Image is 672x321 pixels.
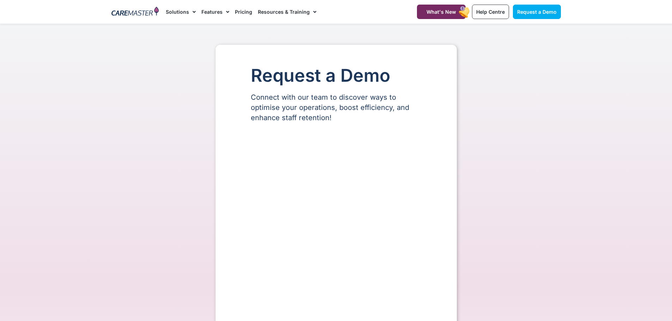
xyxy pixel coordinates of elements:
[111,7,159,17] img: CareMaster Logo
[251,66,422,85] h1: Request a Demo
[472,5,509,19] a: Help Centre
[517,9,557,15] span: Request a Demo
[476,9,505,15] span: Help Centre
[426,9,456,15] span: What's New
[417,5,466,19] a: What's New
[513,5,561,19] a: Request a Demo
[251,92,422,123] p: Connect with our team to discover ways to optimise your operations, boost efficiency, and enhance...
